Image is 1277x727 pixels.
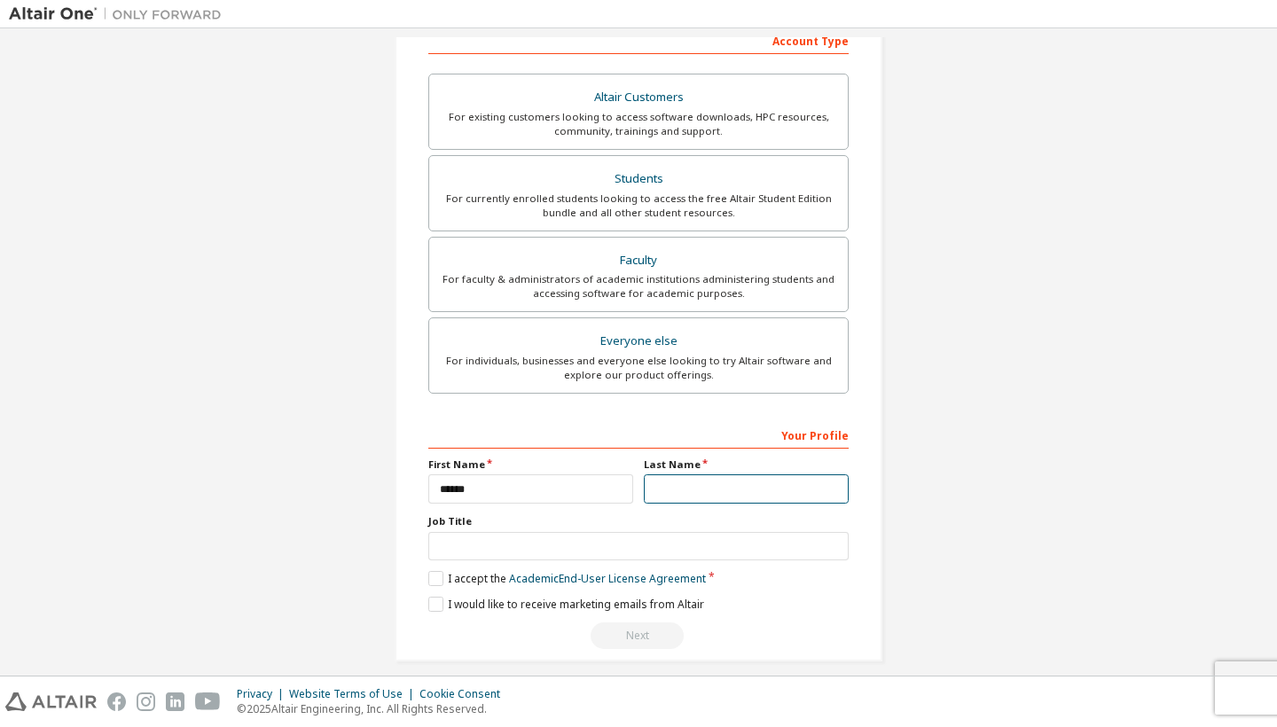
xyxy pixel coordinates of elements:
[428,597,704,612] label: I would like to receive marketing emails from Altair
[5,692,97,711] img: altair_logo.svg
[137,692,155,711] img: instagram.svg
[237,687,289,701] div: Privacy
[440,272,837,301] div: For faculty & administrators of academic institutions administering students and accessing softwa...
[428,457,633,472] label: First Name
[237,701,511,716] p: © 2025 Altair Engineering, Inc. All Rights Reserved.
[428,420,849,449] div: Your Profile
[419,687,511,701] div: Cookie Consent
[166,692,184,711] img: linkedin.svg
[440,248,837,273] div: Faculty
[107,692,126,711] img: facebook.svg
[440,85,837,110] div: Altair Customers
[428,571,706,586] label: I accept the
[509,571,706,586] a: Academic End-User License Agreement
[428,622,849,649] div: Read and acccept EULA to continue
[428,514,849,528] label: Job Title
[440,110,837,138] div: For existing customers looking to access software downloads, HPC resources, community, trainings ...
[289,687,419,701] div: Website Terms of Use
[440,329,837,354] div: Everyone else
[9,5,231,23] img: Altair One
[644,457,849,472] label: Last Name
[440,167,837,192] div: Students
[440,354,837,382] div: For individuals, businesses and everyone else looking to try Altair software and explore our prod...
[440,192,837,220] div: For currently enrolled students looking to access the free Altair Student Edition bundle and all ...
[195,692,221,711] img: youtube.svg
[428,26,849,54] div: Account Type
